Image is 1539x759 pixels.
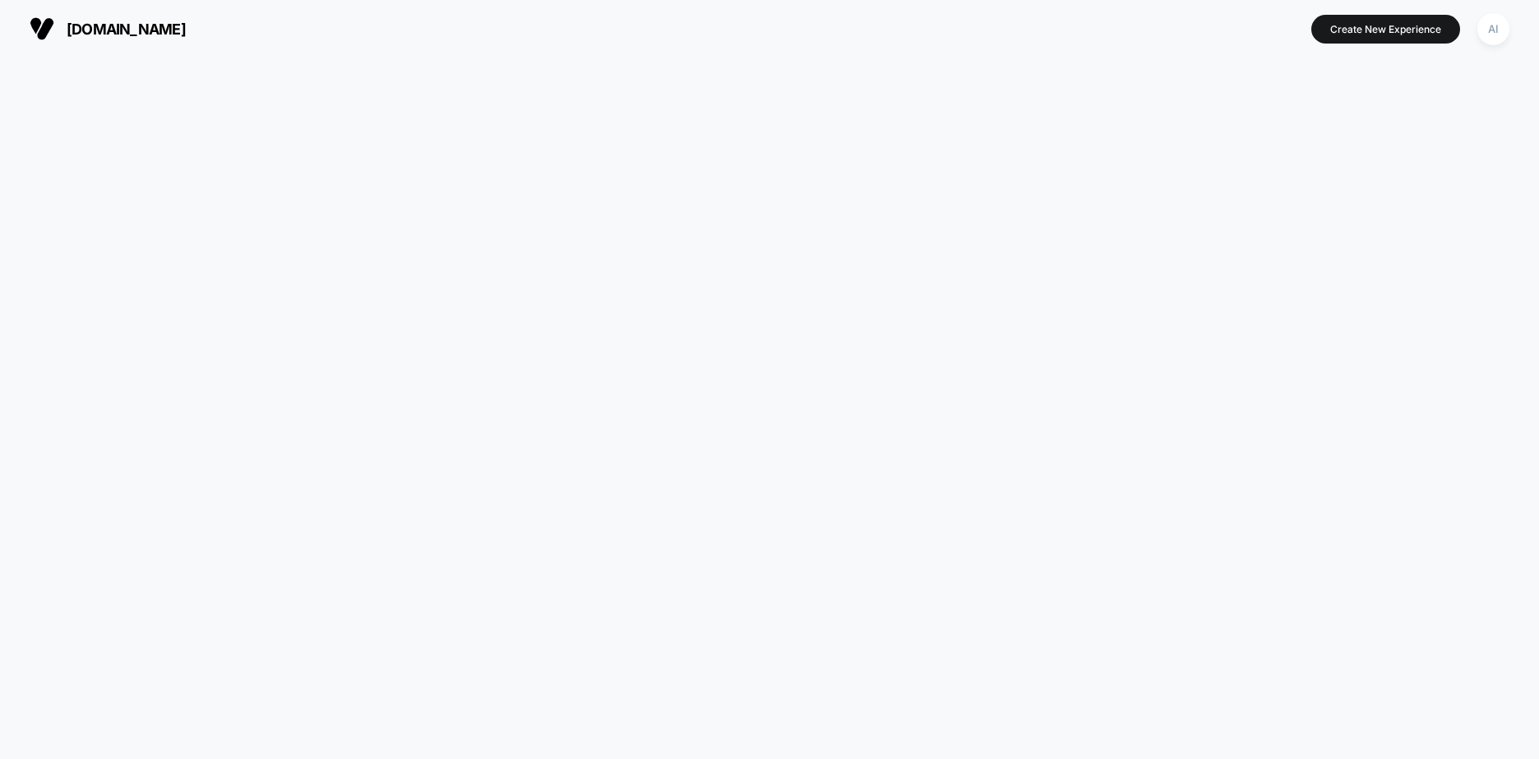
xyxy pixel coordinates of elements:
img: Visually logo [30,16,54,41]
span: [DOMAIN_NAME] [67,21,186,38]
div: AI [1477,13,1509,45]
button: AI [1472,12,1514,46]
button: Create New Experience [1311,15,1460,44]
button: [DOMAIN_NAME] [25,16,191,42]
